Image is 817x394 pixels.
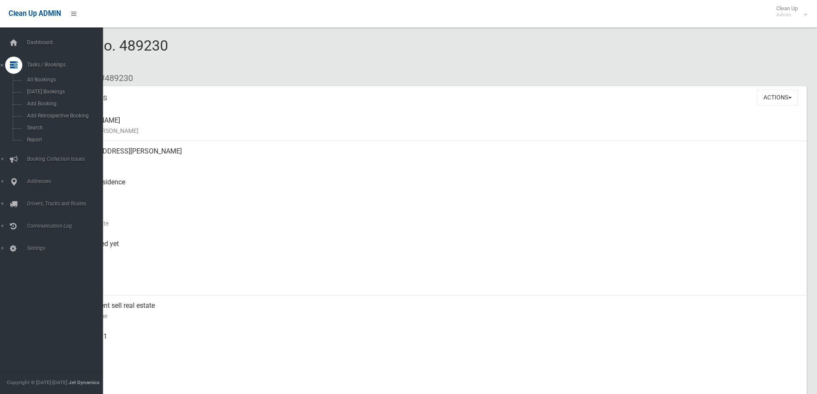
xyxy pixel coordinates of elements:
div: [PERSON_NAME] [69,110,800,141]
small: Address [69,156,800,167]
span: Clean Up ADMIN [9,9,61,18]
span: Report [24,137,102,143]
span: Copyright © [DATE]-[DATE] [7,379,67,385]
div: [DATE] [69,203,800,234]
small: Contact Name [69,311,800,321]
small: Name of [PERSON_NAME] [69,126,800,136]
strong: Jet Dynamics [69,379,99,385]
span: Settings [24,245,109,251]
span: Add Retrospective Booking [24,113,102,119]
div: [STREET_ADDRESS][PERSON_NAME] [69,141,800,172]
span: Communication Log [24,223,109,229]
small: Admin [776,12,798,18]
span: Tasks / Bookings [24,62,109,68]
div: Eddy List rent sell real estate [69,295,800,326]
div: Not collected yet [69,234,800,265]
span: Drivers, Trucks and Routes [24,201,109,207]
small: Zone [69,280,800,290]
span: Dashboard [24,39,109,45]
button: Actions [757,90,798,105]
small: Collected At [69,249,800,259]
div: None given [69,357,800,388]
span: Booking Collection Issues [24,156,109,162]
span: Clean Up [772,5,806,18]
span: Booking No. 489230 [38,37,168,70]
div: [DATE] [69,265,800,295]
span: Addresses [24,178,109,184]
span: All Bookings [24,77,102,83]
small: Collection Date [69,218,800,229]
span: [DATE] Bookings [24,89,102,95]
small: Mobile [69,342,800,352]
span: Add Booking [24,101,102,107]
small: Landline [69,373,800,383]
small: Pickup Point [69,187,800,198]
li: #489230 [93,70,133,86]
span: Search [24,125,102,131]
div: Front of Residence [69,172,800,203]
div: 0416888231 [69,326,800,357]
